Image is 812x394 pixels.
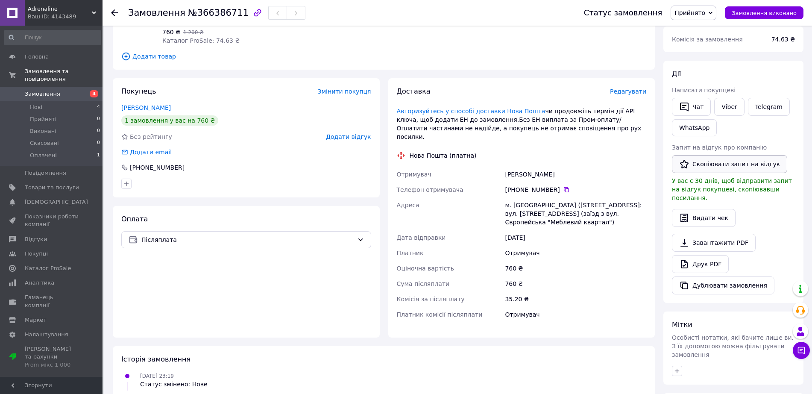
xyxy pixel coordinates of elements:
div: 35.20 ₴ [503,291,648,307]
span: Каталог ProSale: 74.63 ₴ [162,37,240,44]
span: Виконані [30,127,56,135]
span: [DEMOGRAPHIC_DATA] [25,198,88,206]
div: 1 замовлення у вас на 760 ₴ [121,115,218,126]
span: Покупці [25,250,48,258]
span: Повідомлення [25,169,66,177]
div: [DATE] [503,230,648,245]
span: Замовлення та повідомлення [25,68,103,83]
span: Замовлення виконано [732,10,797,16]
span: Дата відправки [397,234,446,241]
span: Прийнято [674,9,705,16]
div: [PHONE_NUMBER] [505,185,646,194]
div: Статус замовлення [584,9,662,17]
span: Особисті нотатки, які бачите лише ви. З їх допомогою можна фільтрувати замовлення [672,334,794,358]
span: Оплата [121,215,148,223]
span: 0 [97,127,100,135]
span: 0 [97,139,100,147]
a: Завантажити PDF [672,234,756,252]
span: Телефон отримувача [397,186,463,193]
button: Замовлення виконано [725,6,803,19]
div: Повернутися назад [111,9,118,17]
span: Запит на відгук про компанію [672,144,767,151]
span: [DATE] 23:19 [140,373,174,379]
div: чи продовжіть термін дії АРІ ключа, щоб додати ЕН до замовлення.Без ЕН виплата за Пром-оплату/Опл... [397,107,647,141]
a: Telegram [748,98,790,116]
input: Пошук [4,30,101,45]
span: 1 200 ₴ [183,29,203,35]
span: Післяплата [141,235,354,244]
span: Платник комісії післяплати [397,311,483,318]
span: Додати товар [121,52,646,61]
span: Мітки [672,320,692,329]
span: 4 [90,90,98,97]
span: Додати відгук [326,133,371,140]
button: Чат з покупцем [793,342,810,359]
span: Замовлення [25,90,60,98]
div: м. [GEOGRAPHIC_DATA] ([STREET_ADDRESS]: вул. [STREET_ADDRESS] (заїзд з вул. Європейська "Меблевий... [503,197,648,230]
span: Без рейтингу [130,133,172,140]
span: Отримувач [397,171,431,178]
div: Додати email [129,148,173,156]
span: Товари та послуги [25,184,79,191]
span: Комісія за післяплату [397,296,465,303]
a: Друк PDF [672,255,729,273]
button: Чат [672,98,711,116]
span: Нові [30,103,42,111]
div: Статус змінено: Нове [140,380,208,388]
span: Скасовані [30,139,59,147]
span: Дії [672,70,681,78]
span: Історія замовлення [121,355,191,363]
span: Оплачені [30,152,57,159]
a: Viber [714,98,744,116]
span: В наявності [162,20,199,27]
span: 760 ₴ [162,29,180,35]
span: Маркет [25,316,47,324]
span: Головна [25,53,49,61]
span: Редагувати [610,88,646,95]
span: Замовлення [128,8,185,18]
span: Комісія за замовлення [672,36,743,43]
span: Адреса [397,202,419,209]
span: Каталог ProSale [25,265,71,272]
span: Гаманець компанії [25,294,79,309]
span: Доставка [397,87,431,95]
span: Показники роботи компанії [25,213,79,228]
span: 74.63 ₴ [771,36,795,43]
div: Отримувач [503,307,648,322]
span: Оціночна вартість [397,265,454,272]
span: Написати покупцеві [672,87,736,94]
div: 760 ₴ [503,261,648,276]
span: У вас є 30 днів, щоб відправити запит на відгук покупцеві, скопіювавши посилання. [672,177,792,201]
span: Сума післяплати [397,280,450,287]
div: Нова Пошта (платна) [407,151,479,160]
span: Прийняті [30,115,56,123]
span: Adrenaline [28,5,92,13]
span: 1 [97,152,100,159]
span: 0 [97,115,100,123]
div: Отримувач [503,245,648,261]
span: Відгуки [25,235,47,243]
button: Видати чек [672,209,736,227]
a: [PERSON_NAME] [121,104,171,111]
span: Покупець [121,87,156,95]
a: Авторизуйтесь у способі доставки Нова Пошта [397,108,545,115]
div: Prom мікс 1 000 [25,361,79,369]
span: Змінити покупця [318,88,371,95]
span: Налаштування [25,331,68,338]
button: Скопіювати запит на відгук [672,155,787,173]
div: 760 ₴ [503,276,648,291]
span: Аналітика [25,279,54,287]
div: [PHONE_NUMBER] [129,163,185,172]
span: Платник [397,250,424,256]
div: Ваш ID: 4143489 [28,13,103,21]
span: [PERSON_NAME] та рахунки [25,345,79,369]
a: WhatsApp [672,119,717,136]
span: 4 [97,103,100,111]
button: Дублювати замовлення [672,276,774,294]
span: №366386711 [188,8,249,18]
div: Додати email [120,148,173,156]
div: [PERSON_NAME] [503,167,648,182]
